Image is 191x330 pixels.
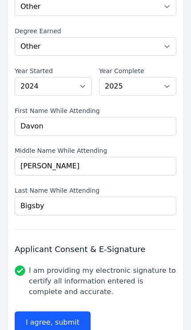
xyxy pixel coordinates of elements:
h3: Applicant Consent & E-Signature [15,244,176,255]
label: Last Name While Attending [15,186,176,195]
label: I am providing my electronic signature to certify all information entered is complete and accurate. [29,265,176,297]
label: Year Complete [99,66,176,75]
label: Year Started [15,66,92,75]
label: First Name While Attending [15,106,176,115]
label: Middle Name While Attending [15,146,176,155]
label: Degree Earned [15,27,176,35]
